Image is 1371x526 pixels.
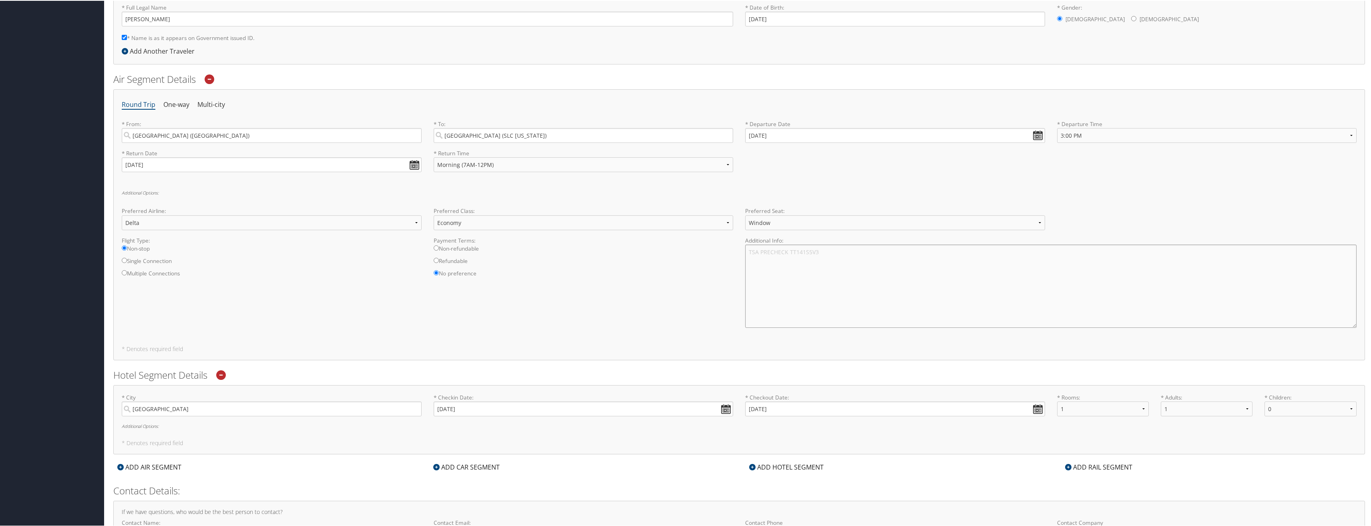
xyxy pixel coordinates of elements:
label: * Checkout Date: [745,393,1045,416]
label: Single Connection [122,256,422,269]
div: ADD HOTEL SEGMENT [745,462,828,471]
div: ADD CAR SEGMENT [429,462,504,471]
label: * Departure Time [1057,119,1357,149]
label: * Checkin Date: [434,393,734,416]
label: [DEMOGRAPHIC_DATA] [1140,11,1199,26]
input: * Checkin Date: [434,401,734,416]
label: No preference [434,269,734,281]
label: Refundable [434,256,734,269]
input: * Full Legal Name [122,11,733,26]
label: Preferred Airline: [122,206,422,214]
input: Refundable [434,257,439,262]
label: Contact Phone [745,518,1045,526]
label: * Return Date [122,149,422,157]
input: MM/DD/YYYY [122,157,422,171]
input: City or Airport Code [122,127,422,142]
label: * Return Time [434,149,734,157]
label: * Rooms: [1057,393,1149,401]
div: ADD AIR SEGMENT [113,462,185,471]
label: * Departure Date [745,119,1045,127]
li: Multi-city [197,97,225,111]
input: * Name is as it appears on Government issued ID. [122,34,127,39]
h5: * Denotes required field [122,345,1357,351]
label: Flight Type: [122,236,422,244]
select: * Departure Time [1057,127,1357,142]
h5: * Denotes required field [122,440,1357,445]
input: Multiple Connections [122,269,127,275]
label: * Date of Birth: [745,3,1045,26]
label: Payment Terms: [434,236,734,244]
label: * Name is as it appears on Government issued ID. [122,30,255,44]
label: * Full Legal Name [122,3,733,26]
input: * Gender:[DEMOGRAPHIC_DATA][DEMOGRAPHIC_DATA] [1057,15,1062,20]
h2: Contact Details: [113,483,1365,497]
h2: Hotel Segment Details [113,367,1365,381]
input: No preference [434,269,439,275]
label: * City [122,393,422,416]
input: Non-refundable [434,245,439,250]
label: * To: [434,119,734,142]
h4: If we have questions, who would be the best person to contact? [122,508,1357,514]
li: Round Trip [122,97,155,111]
input: Single Connection [122,257,127,262]
h2: Air Segment Details [113,72,1365,85]
label: * Children: [1264,393,1356,401]
label: [DEMOGRAPHIC_DATA] [1065,11,1125,26]
input: * Checkout Date: [745,401,1045,416]
li: One-way [163,97,189,111]
label: Additional Info: [745,236,1357,244]
label: Non-stop [122,244,422,256]
label: Multiple Connections [122,269,422,281]
input: City or Airport Code [434,127,734,142]
div: ADD RAIL SEGMENT [1061,462,1136,471]
h6: Additional Options: [122,190,1357,194]
label: * Adults: [1161,393,1252,401]
input: * Date of Birth: [745,11,1045,26]
label: * From: [122,119,422,142]
div: Add Another Traveler [122,46,199,55]
input: MM/DD/YYYY [745,127,1045,142]
label: Non-refundable [434,244,734,256]
h6: Additional Options: [122,423,1357,428]
label: * Gender: [1057,3,1357,27]
label: Preferred Seat: [745,206,1045,214]
label: Preferred Class: [434,206,734,214]
input: Non-stop [122,245,127,250]
input: * Gender:[DEMOGRAPHIC_DATA][DEMOGRAPHIC_DATA] [1131,15,1136,20]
